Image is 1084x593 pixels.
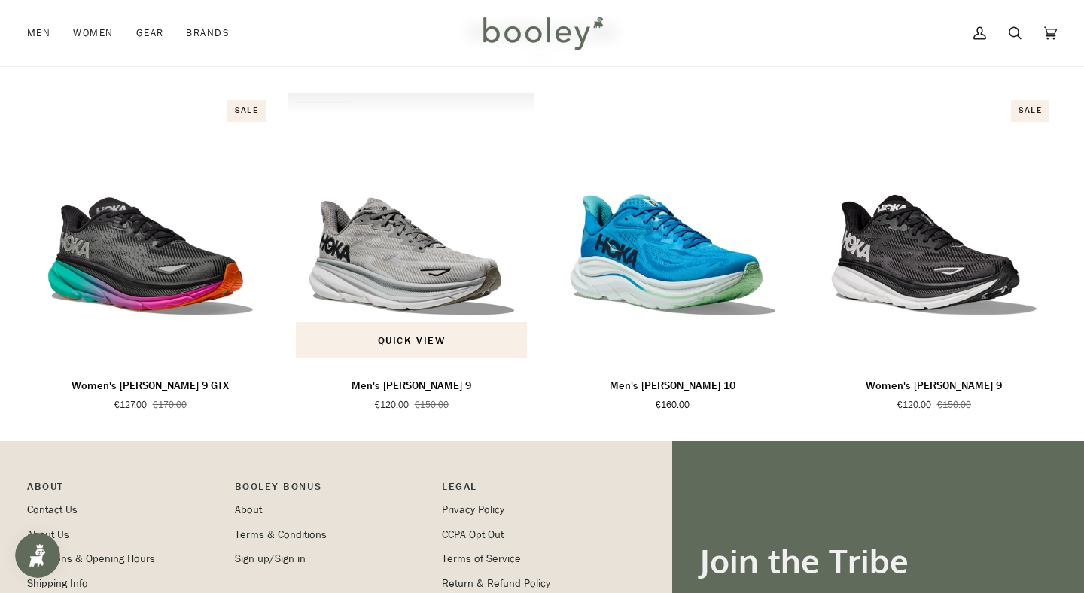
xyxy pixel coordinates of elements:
[235,552,306,566] a: Sign up/Sign in
[897,398,931,412] span: €120.00
[811,93,1057,366] product-grid-item-variant: 4 / Black / White
[811,93,1057,366] a: Women's Clifton 9
[656,398,690,412] span: €160.00
[27,93,273,366] a: Women's Clifton 9 GTX
[27,503,78,517] a: Contact Us
[811,372,1057,412] a: Women's Clifton 9
[442,503,504,517] a: Privacy Policy
[1011,100,1049,122] div: Sale
[296,322,527,358] button: Quick view
[27,479,220,502] p: Pipeline_Footer Main
[550,93,796,366] img: Hoka Men's Clifton 10 Hoka Blue / Skyward Blue - Booley Galway
[15,533,60,578] iframe: Button to open loyalty program pop-up
[477,11,608,55] img: Booley
[27,576,88,591] a: Shipping Info
[550,93,796,412] product-grid-item: Men's Clifton 10
[378,333,445,348] span: Quick view
[442,576,550,591] a: Return & Refund Policy
[811,93,1057,412] product-grid-item: Women's Clifton 9
[442,528,504,542] a: CCPA Opt Out
[866,378,1002,394] p: Women's [PERSON_NAME] 9
[288,93,534,366] product-grid-item-variant: 8 / Black / White
[550,372,796,412] a: Men's Clifton 10
[235,479,428,502] p: Booley Bonus
[699,540,1057,582] h3: Join the Tribe
[73,26,113,41] span: Women
[811,93,1057,366] img: Hoka Women's Clifton 9 Black / White - Booley Galway
[550,93,796,366] a: Men's Clifton 10
[27,26,50,41] span: Men
[114,398,147,412] span: €127.00
[27,372,273,412] a: Women's Clifton 9 GTX
[352,378,471,394] p: Men's [PERSON_NAME] 9
[72,378,229,394] p: Women's [PERSON_NAME] 9 GTX
[153,398,187,412] span: €170.00
[288,93,534,366] a: Men's Clifton 9
[186,26,230,41] span: Brands
[610,378,735,394] p: Men's [PERSON_NAME] 10
[937,398,971,412] span: €150.00
[288,93,534,412] product-grid-item: Men's Clifton 9
[27,552,155,566] a: Locations & Opening Hours
[27,528,69,542] a: About Us
[27,93,273,366] img: Hoka Women's Clifton 9 GTX Black / Electric Aqua - Booley Galway
[136,26,164,41] span: Gear
[288,93,534,366] img: Hoka Men's Clifton 9 Harbour Mist / Black - Booley Galway
[227,100,266,122] div: Sale
[375,398,409,412] span: €120.00
[550,93,796,366] product-grid-item-variant: 8 / Hoka Blue / Skyward Blue
[27,93,273,366] product-grid-item-variant: 4.5 / Black / Electric Aqua
[442,479,635,502] p: Pipeline_Footer Sub
[442,552,521,566] a: Terms of Service
[288,372,534,412] a: Men's Clifton 9
[27,93,273,412] product-grid-item: Women's Clifton 9 GTX
[235,528,327,542] a: Terms & Conditions
[235,503,262,517] a: About
[415,398,449,412] span: €150.00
